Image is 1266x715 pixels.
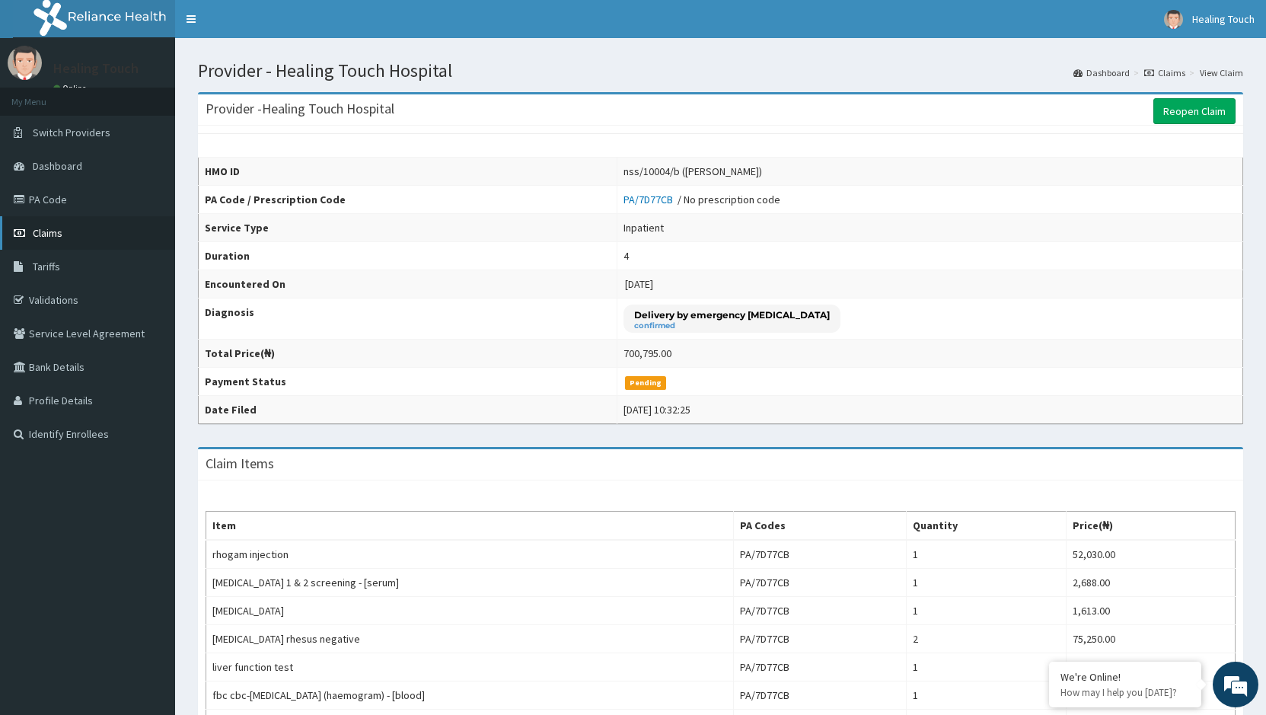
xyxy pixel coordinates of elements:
[53,62,139,75] p: Healing Touch
[1144,66,1185,79] a: Claims
[906,625,1067,653] td: 2
[906,540,1067,569] td: 1
[206,625,734,653] td: [MEDICAL_DATA] rhesus negative
[623,346,671,361] div: 700,795.00
[906,597,1067,625] td: 1
[199,340,617,368] th: Total Price(₦)
[625,376,667,390] span: Pending
[906,569,1067,597] td: 1
[733,653,906,681] td: PA/7D77CB
[198,61,1243,81] h1: Provider - Healing Touch Hospital
[1067,512,1236,541] th: Price(₦)
[33,126,110,139] span: Switch Providers
[1067,540,1236,569] td: 52,030.00
[623,192,780,207] div: / No prescription code
[199,242,617,270] th: Duration
[906,653,1067,681] td: 1
[88,192,210,346] span: We're online!
[206,457,274,471] h3: Claim Items
[206,540,734,569] td: rhogam injection
[623,220,664,235] div: Inpatient
[623,193,678,206] a: PA/7D77CB
[199,396,617,424] th: Date Filed
[33,260,60,273] span: Tariffs
[623,402,690,417] div: [DATE] 10:32:25
[1067,653,1236,681] td: 4,838.00
[206,653,734,681] td: liver function test
[1192,12,1255,26] span: Healing Touch
[634,308,830,321] p: Delivery by emergency [MEDICAL_DATA]
[1060,670,1190,684] div: We're Online!
[733,569,906,597] td: PA/7D77CB
[250,8,286,44] div: Minimize live chat window
[733,625,906,653] td: PA/7D77CB
[206,512,734,541] th: Item
[199,270,617,298] th: Encountered On
[199,298,617,340] th: Diagnosis
[1200,66,1243,79] a: View Claim
[33,159,82,173] span: Dashboard
[733,597,906,625] td: PA/7D77CB
[206,597,734,625] td: [MEDICAL_DATA]
[79,85,256,105] div: Chat with us now
[28,76,62,114] img: d_794563401_company_1708531726252_794563401
[206,681,734,710] td: fbc cbc-[MEDICAL_DATA] (haemogram) - [blood]
[906,681,1067,710] td: 1
[634,322,830,330] small: confirmed
[623,164,762,179] div: nss/10004/b ([PERSON_NAME])
[206,569,734,597] td: [MEDICAL_DATA] 1 & 2 screening - [serum]
[1067,625,1236,653] td: 75,250.00
[733,681,906,710] td: PA/7D77CB
[1164,10,1183,29] img: User Image
[33,226,62,240] span: Claims
[1060,686,1190,699] p: How may I help you today?
[199,214,617,242] th: Service Type
[8,46,42,80] img: User Image
[199,186,617,214] th: PA Code / Prescription Code
[1153,98,1236,124] a: Reopen Claim
[623,248,629,263] div: 4
[1067,597,1236,625] td: 1,613.00
[8,416,290,469] textarea: Type your message and hit 'Enter'
[733,540,906,569] td: PA/7D77CB
[1073,66,1130,79] a: Dashboard
[206,102,394,116] h3: Provider - Healing Touch Hospital
[625,277,653,291] span: [DATE]
[733,512,906,541] th: PA Codes
[1067,569,1236,597] td: 2,688.00
[199,368,617,396] th: Payment Status
[199,158,617,186] th: HMO ID
[53,83,90,94] a: Online
[906,512,1067,541] th: Quantity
